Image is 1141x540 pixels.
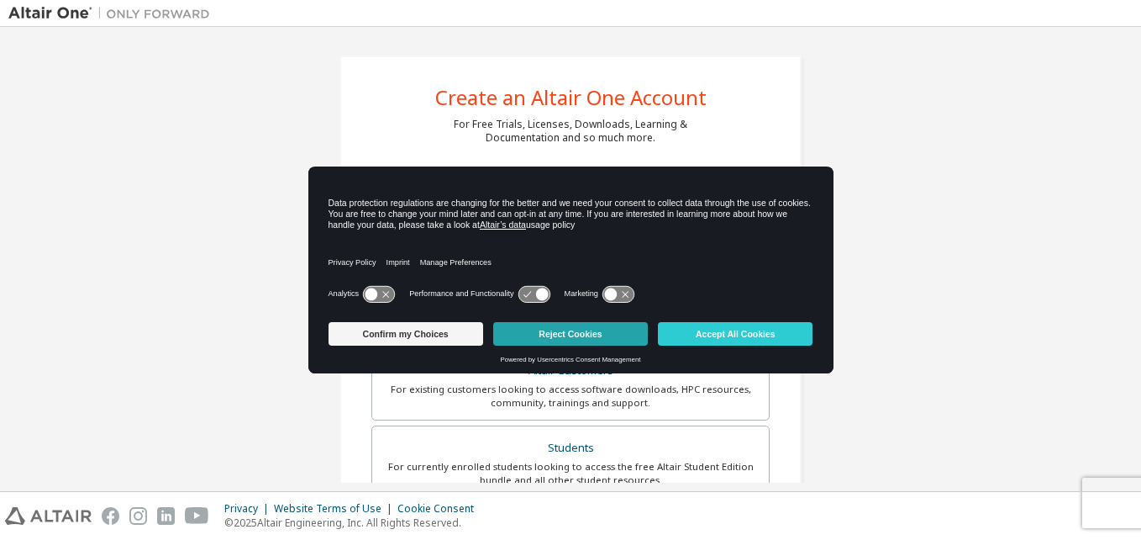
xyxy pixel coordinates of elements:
[157,507,175,525] img: linkedin.svg
[274,502,397,516] div: Website Terms of Use
[129,507,147,525] img: instagram.svg
[5,507,92,525] img: altair_logo.svg
[8,5,218,22] img: Altair One
[397,502,484,516] div: Cookie Consent
[382,460,759,487] div: For currently enrolled students looking to access the free Altair Student Edition bundle and all ...
[454,118,687,145] div: For Free Trials, Licenses, Downloads, Learning & Documentation and so much more.
[102,507,119,525] img: facebook.svg
[224,516,484,530] p: © 2025 Altair Engineering, Inc. All Rights Reserved.
[435,87,707,108] div: Create an Altair One Account
[382,383,759,410] div: For existing customers looking to access software downloads, HPC resources, community, trainings ...
[382,437,759,460] div: Students
[224,502,274,516] div: Privacy
[185,507,209,525] img: youtube.svg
